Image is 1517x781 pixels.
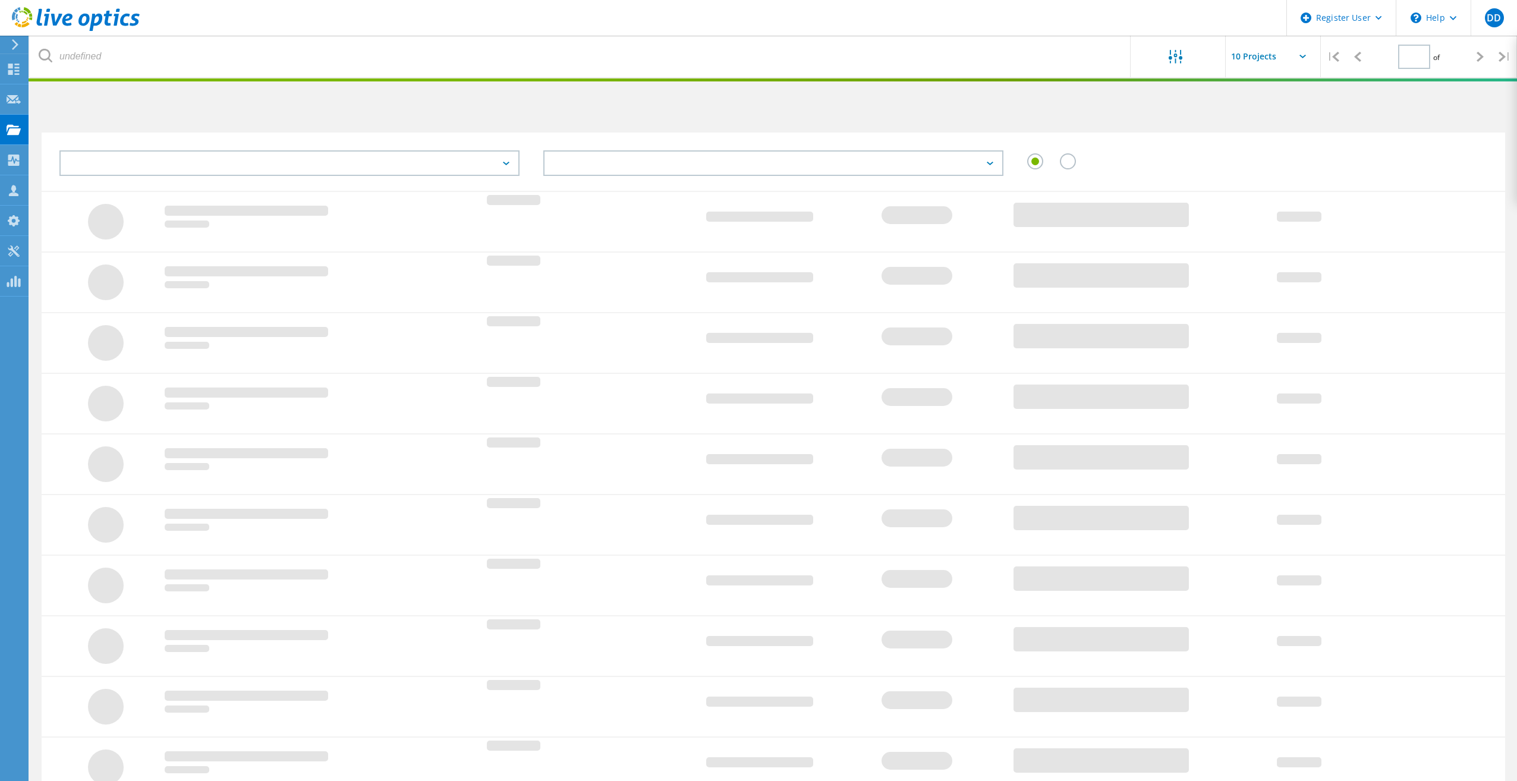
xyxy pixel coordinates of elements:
[1321,36,1345,78] div: |
[1433,52,1440,62] span: of
[1411,12,1421,23] svg: \n
[12,25,140,33] a: Live Optics Dashboard
[1493,36,1517,78] div: |
[30,36,1131,77] input: undefined
[1487,13,1501,23] span: DD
